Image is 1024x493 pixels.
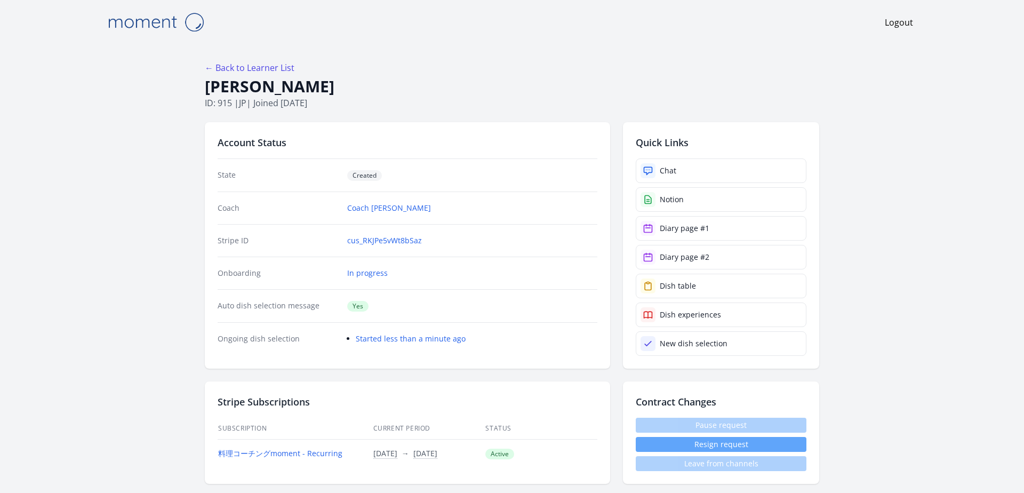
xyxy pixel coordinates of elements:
[205,62,294,74] a: ← Back to Learner List
[347,170,382,181] span: Created
[660,252,709,263] div: Diary page #2
[218,135,597,150] h2: Account Status
[660,338,727,349] div: New dish selection
[347,235,422,246] a: cus_RKJPe5vWt8bSaz
[636,135,806,150] h2: Quick Links
[218,333,339,344] dt: Ongoing dish selection
[205,97,819,109] p: ID: 915 | | Joined [DATE]
[636,245,806,269] a: Diary page #2
[636,158,806,183] a: Chat
[660,223,709,234] div: Diary page #1
[636,331,806,356] a: New dish selection
[218,170,339,181] dt: State
[636,394,806,409] h2: Contract Changes
[218,448,342,458] a: 料理コーチングmoment - Recurring
[413,448,437,459] button: [DATE]
[218,394,597,409] h2: Stripe Subscriptions
[485,418,597,440] th: Status
[373,448,397,459] button: [DATE]
[636,274,806,298] a: Dish table
[660,194,684,205] div: Notion
[218,300,339,312] dt: Auto dish selection message
[660,165,676,176] div: Chat
[636,437,806,452] button: Resign request
[636,303,806,327] a: Dish experiences
[402,448,409,458] span: →
[636,418,806,433] span: Pause request
[347,301,369,312] span: Yes
[636,456,806,471] span: Leave from channels
[347,203,431,213] a: Coach [PERSON_NAME]
[218,235,339,246] dt: Stripe ID
[660,309,721,320] div: Dish experiences
[218,203,339,213] dt: Coach
[205,76,819,97] h1: [PERSON_NAME]
[239,97,246,109] span: jp
[102,9,209,36] img: Moment
[485,449,514,459] span: Active
[218,268,339,279] dt: Onboarding
[347,268,388,279] a: In progress
[218,418,373,440] th: Subscription
[636,216,806,241] a: Diary page #1
[885,16,913,29] a: Logout
[636,187,806,212] a: Notion
[356,333,466,344] a: Started less than a minute ago
[660,281,696,291] div: Dish table
[373,418,485,440] th: Current Period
